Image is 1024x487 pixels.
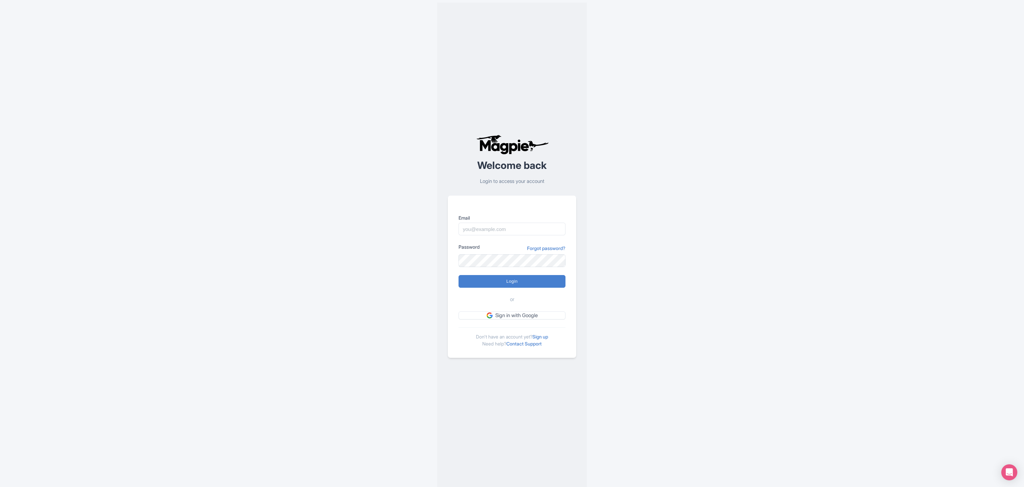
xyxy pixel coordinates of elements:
span: or [510,296,514,303]
a: Sign up [532,334,548,339]
label: Password [459,243,480,250]
div: Open Intercom Messenger [1001,464,1017,480]
img: google.svg [487,312,493,318]
h2: Welcome back [448,160,576,171]
label: Email [459,214,565,221]
input: you@example.com [459,223,565,235]
p: Login to access your account [448,178,576,185]
input: Login [459,275,565,288]
div: Don't have an account yet? Need help? [459,327,565,347]
img: logo-ab69f6fb50320c5b225c76a69d11143b.png [475,135,550,155]
a: Forgot password? [527,245,565,252]
a: Sign in with Google [459,311,565,320]
a: Contact Support [506,341,542,346]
